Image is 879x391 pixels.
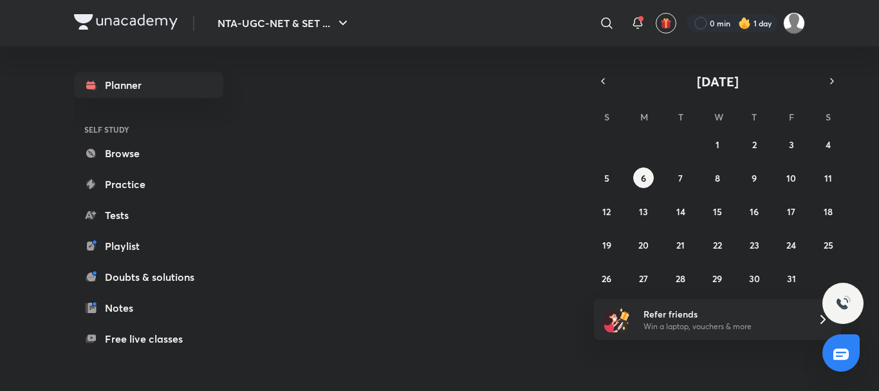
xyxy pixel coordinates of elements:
abbr: October 5, 2025 [604,172,609,184]
button: NTA-UGC-NET & SET ... [210,10,358,36]
h6: SELF STUDY [74,119,223,140]
a: Free live classes [74,326,223,352]
button: October 17, 2025 [781,201,802,222]
abbr: Sunday [604,111,609,123]
button: October 5, 2025 [597,167,617,188]
p: Win a laptop, vouchers & more [643,321,802,332]
button: October 12, 2025 [597,201,617,222]
abbr: October 7, 2025 [678,172,683,184]
abbr: October 27, 2025 [639,272,648,285]
abbr: October 25, 2025 [824,239,833,251]
a: Notes [74,295,223,321]
button: October 1, 2025 [707,134,728,155]
button: October 9, 2025 [744,167,764,188]
button: October 15, 2025 [707,201,728,222]
button: October 24, 2025 [781,234,802,255]
abbr: October 30, 2025 [749,272,760,285]
button: October 28, 2025 [671,268,691,289]
abbr: October 19, 2025 [602,239,611,251]
abbr: October 24, 2025 [786,239,796,251]
abbr: October 6, 2025 [641,172,646,184]
abbr: October 10, 2025 [786,172,796,184]
a: Tests [74,202,223,228]
abbr: October 18, 2025 [824,205,833,218]
abbr: October 4, 2025 [826,138,831,151]
abbr: October 14, 2025 [676,205,685,218]
button: October 30, 2025 [744,268,764,289]
button: October 8, 2025 [707,167,728,188]
button: October 16, 2025 [744,201,764,222]
button: October 13, 2025 [633,201,654,222]
abbr: Friday [789,111,794,123]
abbr: October 1, 2025 [716,138,719,151]
abbr: October 13, 2025 [639,205,648,218]
a: Planner [74,72,223,98]
img: ttu [835,296,851,311]
abbr: October 3, 2025 [789,138,794,151]
button: October 25, 2025 [818,234,838,255]
abbr: October 21, 2025 [676,239,685,251]
button: October 7, 2025 [671,167,691,188]
abbr: October 15, 2025 [713,205,722,218]
a: Browse [74,140,223,166]
button: October 27, 2025 [633,268,654,289]
abbr: October 17, 2025 [787,205,795,218]
abbr: October 26, 2025 [602,272,611,285]
a: Playlist [74,233,223,259]
button: [DATE] [612,72,823,90]
button: October 11, 2025 [818,167,838,188]
button: October 3, 2025 [781,134,802,155]
a: Doubts & solutions [74,264,223,290]
abbr: October 20, 2025 [638,239,649,251]
abbr: October 11, 2025 [824,172,832,184]
button: October 26, 2025 [597,268,617,289]
button: October 21, 2025 [671,234,691,255]
button: October 23, 2025 [744,234,764,255]
h6: Refer friends [643,307,802,321]
img: referral [604,307,630,332]
button: October 18, 2025 [818,201,838,222]
span: [DATE] [697,73,739,90]
button: avatar [656,13,676,33]
img: Diksha Mishra [783,12,805,34]
abbr: October 9, 2025 [752,172,757,184]
abbr: October 23, 2025 [750,239,759,251]
button: October 2, 2025 [744,134,764,155]
abbr: October 22, 2025 [713,239,722,251]
button: October 22, 2025 [707,234,728,255]
a: Practice [74,171,223,197]
button: October 14, 2025 [671,201,691,222]
button: October 20, 2025 [633,234,654,255]
abbr: October 16, 2025 [750,205,759,218]
abbr: Thursday [752,111,757,123]
abbr: October 12, 2025 [602,205,611,218]
button: October 10, 2025 [781,167,802,188]
img: avatar [660,17,672,29]
abbr: October 28, 2025 [676,272,685,285]
a: Company Logo [74,14,178,33]
button: October 6, 2025 [633,167,654,188]
abbr: October 29, 2025 [712,272,722,285]
button: October 31, 2025 [781,268,802,289]
img: streak [738,17,751,30]
abbr: October 8, 2025 [715,172,720,184]
abbr: Tuesday [678,111,683,123]
abbr: Wednesday [714,111,723,123]
button: October 19, 2025 [597,234,617,255]
abbr: Monday [640,111,648,123]
abbr: Saturday [826,111,831,123]
abbr: October 31, 2025 [787,272,796,285]
img: Company Logo [74,14,178,30]
button: October 4, 2025 [818,134,838,155]
button: October 29, 2025 [707,268,728,289]
abbr: October 2, 2025 [752,138,757,151]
